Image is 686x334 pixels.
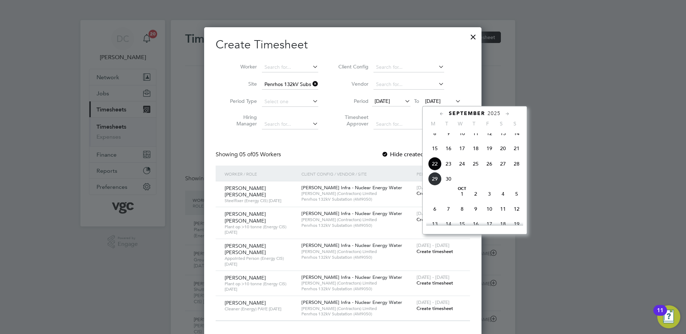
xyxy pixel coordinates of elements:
[442,217,455,231] span: 14
[417,185,450,191] span: [DATE] - [DATE]
[510,187,523,201] span: 5
[225,81,257,87] label: Site
[469,142,483,155] span: 18
[301,306,413,311] span: [PERSON_NAME] (Contractors) Limited
[417,274,450,280] span: [DATE] - [DATE]
[494,120,508,127] span: S
[300,166,415,182] div: Client Config / Vendor / Site
[455,142,469,155] span: 17
[301,286,413,292] span: Penrhos 132kV Substation (4M9050)
[425,98,441,104] span: [DATE]
[455,217,469,231] span: 15
[428,172,442,186] span: 29
[442,172,455,186] span: 30
[225,198,296,204] span: Steelfixer (Energy CIS) [DATE]
[496,127,510,140] span: 13
[496,202,510,216] span: 11
[375,98,390,104] span: [DATE]
[301,311,413,317] span: Penrhos 132kV Substation (4M9050)
[225,300,266,306] span: [PERSON_NAME]
[301,254,413,260] span: Penrhos 132kV Substation (4M9050)
[336,81,368,87] label: Vendor
[373,62,444,72] input: Search for...
[467,120,481,127] span: T
[225,256,296,267] span: Appointed Person (Energy CIS) [DATE]
[301,242,402,248] span: [PERSON_NAME] Infra - Nuclear Energy Water
[225,224,296,235] span: Plant op >10 tonne (Energy CIS) [DATE]
[442,142,455,155] span: 16
[417,216,453,223] span: Create timesheet
[428,142,442,155] span: 15
[510,157,523,171] span: 28
[510,127,523,140] span: 14
[301,196,413,202] span: Penrhos 132kV Substation (4M9050)
[469,202,483,216] span: 9
[336,98,368,104] label: Period
[496,217,510,231] span: 18
[417,305,453,311] span: Create timesheet
[373,80,444,90] input: Search for...
[417,248,453,254] span: Create timesheet
[508,120,522,127] span: S
[449,110,485,116] span: September
[301,191,413,196] span: [PERSON_NAME] (Contractors) Limited
[455,157,469,171] span: 24
[483,142,496,155] span: 19
[225,114,257,127] label: Hiring Manager
[426,120,440,127] span: M
[301,280,413,286] span: [PERSON_NAME] (Contractors) Limited
[262,80,318,90] input: Search for...
[225,275,266,281] span: [PERSON_NAME]
[469,187,483,201] span: 2
[455,187,469,191] span: Oct
[301,223,413,228] span: Penrhos 132kV Substation (4M9050)
[442,127,455,140] span: 9
[381,151,454,158] label: Hide created timesheets
[510,142,523,155] span: 21
[301,299,402,305] span: [PERSON_NAME] Infra - Nuclear Energy Water
[455,127,469,140] span: 10
[428,127,442,140] span: 8
[415,166,463,182] div: Period
[442,202,455,216] span: 7
[428,157,442,171] span: 22
[483,127,496,140] span: 12
[225,98,257,104] label: Period Type
[483,217,496,231] span: 17
[225,306,296,312] span: Cleaner (Energy) PAYE [DATE]
[412,96,421,106] span: To
[225,281,296,292] span: Plant op >10 tonne (Energy CIS) [DATE]
[373,119,444,129] input: Search for...
[496,142,510,155] span: 20
[262,119,318,129] input: Search for...
[262,62,318,72] input: Search for...
[417,280,453,286] span: Create timesheet
[496,187,510,201] span: 4
[336,63,368,70] label: Client Config
[225,63,257,70] label: Worker
[417,242,450,248] span: [DATE] - [DATE]
[483,187,496,201] span: 3
[455,202,469,216] span: 8
[301,217,413,223] span: [PERSON_NAME] (Contractors) Limited
[417,210,450,216] span: [DATE] - [DATE]
[481,120,494,127] span: F
[469,217,483,231] span: 16
[225,243,266,256] span: [PERSON_NAME] [PERSON_NAME]
[225,211,266,224] span: [PERSON_NAME] [PERSON_NAME]
[483,202,496,216] span: 10
[488,110,501,116] span: 2025
[510,202,523,216] span: 12
[225,185,266,198] span: [PERSON_NAME] [PERSON_NAME]
[336,114,368,127] label: Timesheet Approver
[223,166,300,182] div: Worker / Role
[216,37,470,52] h2: Create Timesheet
[469,127,483,140] span: 11
[440,120,454,127] span: T
[657,305,680,328] button: Open Resource Center, 11 new notifications
[428,202,442,216] span: 6
[454,120,467,127] span: W
[496,157,510,171] span: 27
[301,210,402,216] span: [PERSON_NAME] Infra - Nuclear Energy Water
[510,217,523,231] span: 19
